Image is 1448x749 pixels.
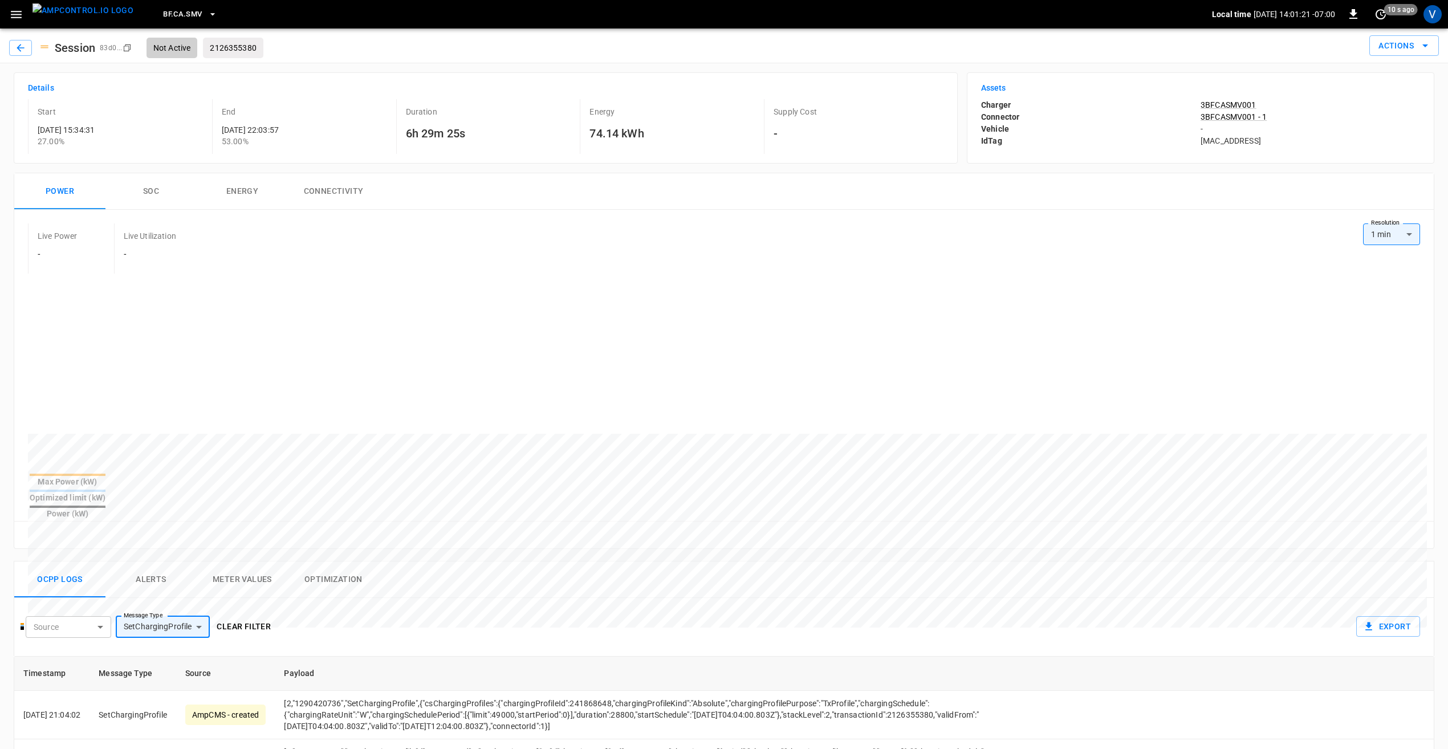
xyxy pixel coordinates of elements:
p: Energy [589,106,759,117]
p: Live Power [38,230,78,242]
button: SOC [105,173,197,210]
h6: Assets [981,82,1420,95]
img: ampcontrol.io logo [32,3,133,18]
p: Supply Cost [774,106,943,117]
button: Ocpp logs [14,561,105,598]
h6: Details [28,82,943,95]
span: BF.CA.SMV [163,8,202,21]
p: [DATE] 14:01:21 -07:00 [1254,9,1335,20]
th: Payload [275,657,1008,691]
button: Connectivity [288,173,379,210]
label: Resolution [1371,218,1400,227]
button: Power [14,173,105,210]
p: [DATE] 15:34:31 [38,124,208,136]
span: 83d0 ... [100,44,123,52]
p: Local time [1212,9,1251,20]
h6: 6h 29m 25s [406,124,576,143]
h6: 74.14 kWh [589,124,759,143]
p: Live Utilization [124,230,176,242]
a: 3BFCASMV001 - 1 [1201,111,1420,123]
p: [DATE] 22:03:57 [222,124,392,136]
p: [MAC_ADDRESS] [1201,135,1420,146]
button: BF.CA.SMV [158,3,221,26]
div: copy [122,42,133,54]
button: Alerts [105,561,197,598]
h6: Session [50,39,100,57]
h6: - [38,249,78,261]
p: Duration [406,106,576,117]
button: Export [1356,616,1420,637]
button: Optimization [288,561,379,598]
h6: - [774,124,943,143]
button: Meter Values [197,561,288,598]
button: Energy [197,173,288,210]
th: Source [176,657,275,691]
th: Message Type [90,657,176,691]
p: Charger [981,99,1201,111]
p: Vehicle [981,123,1201,135]
p: End [222,106,392,117]
button: Actions [1369,35,1439,56]
label: Message Type [124,611,162,620]
h6: - [124,249,176,261]
a: 3BFCASMV001 [1201,99,1420,111]
p: IdTag [981,135,1201,147]
div: Not Active [147,38,198,58]
div: profile-icon [1423,5,1442,23]
p: [DATE] 21:04:02 [23,709,80,720]
p: 2126355380 [210,42,257,54]
div: 1 min [1363,223,1420,245]
th: Timestamp [14,657,90,691]
p: Start [38,106,208,117]
button: set refresh interval [1372,5,1390,23]
p: 27.00 % [38,136,208,147]
p: 53.00% [222,136,392,147]
p: Connector [981,111,1201,123]
div: SetChargingProfile [116,616,210,638]
button: Clear filter [212,616,275,637]
span: 10 s ago [1384,4,1418,15]
p: - [1201,123,1420,135]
